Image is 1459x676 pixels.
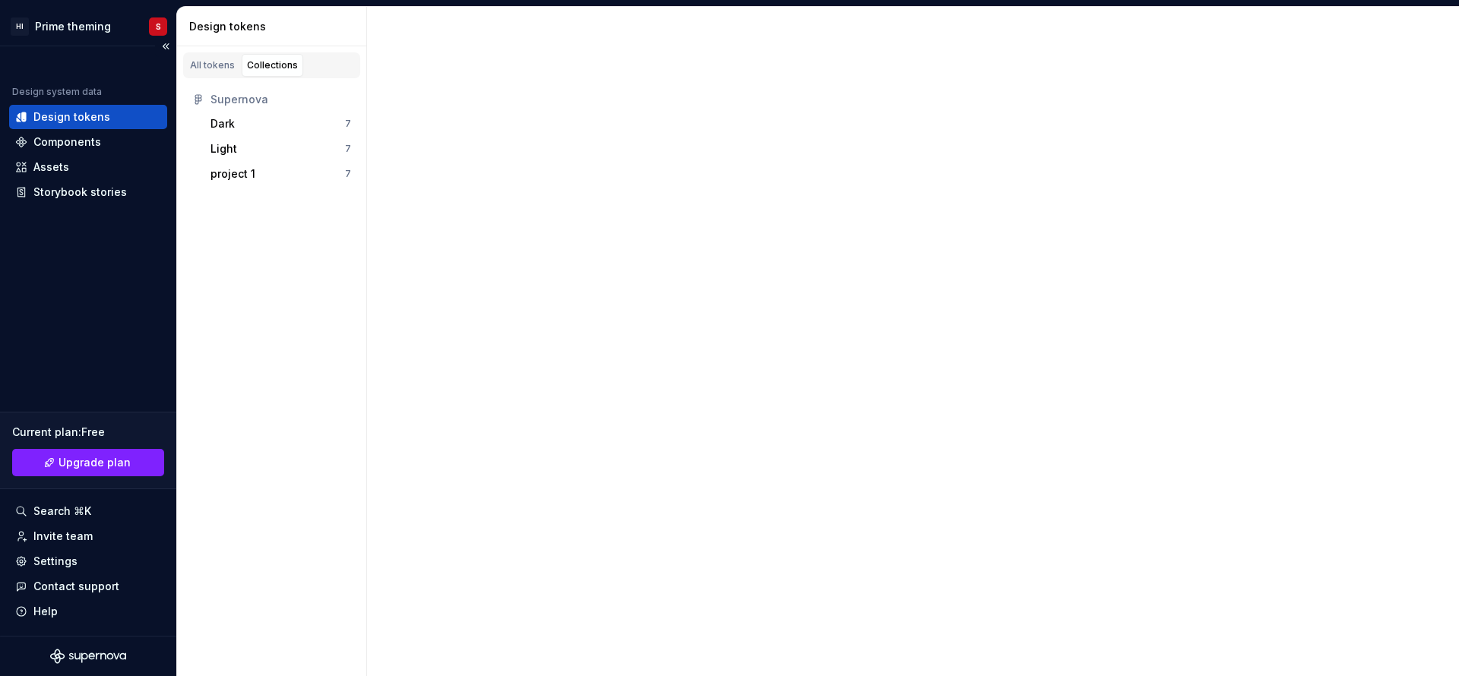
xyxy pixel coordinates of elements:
[33,529,93,544] div: Invite team
[12,425,164,440] div: Current plan : Free
[210,141,237,156] div: Light
[345,168,351,180] div: 7
[11,17,29,36] div: HI
[155,36,176,57] button: Collapse sidebar
[204,162,357,186] button: project 17
[210,166,255,182] div: project 1
[33,504,91,519] div: Search ⌘K
[9,499,167,523] button: Search ⌘K
[33,554,78,569] div: Settings
[9,524,167,548] a: Invite team
[345,118,351,130] div: 7
[247,59,298,71] div: Collections
[50,649,126,664] svg: Supernova Logo
[210,92,351,107] div: Supernova
[33,160,69,175] div: Assets
[9,155,167,179] a: Assets
[35,19,111,34] div: Prime theming
[33,579,119,594] div: Contact support
[9,549,167,573] a: Settings
[33,109,110,125] div: Design tokens
[59,455,131,470] span: Upgrade plan
[190,59,235,71] div: All tokens
[9,180,167,204] a: Storybook stories
[9,105,167,129] a: Design tokens
[12,86,102,98] div: Design system data
[156,21,161,33] div: S
[9,599,167,624] button: Help
[3,10,173,43] button: HIPrime themingS
[210,116,235,131] div: Dark
[12,449,164,476] button: Upgrade plan
[33,134,101,150] div: Components
[189,19,360,34] div: Design tokens
[33,185,127,200] div: Storybook stories
[204,137,357,161] button: Light7
[9,574,167,599] button: Contact support
[345,143,351,155] div: 7
[204,112,357,136] button: Dark7
[33,604,58,619] div: Help
[9,130,167,154] a: Components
